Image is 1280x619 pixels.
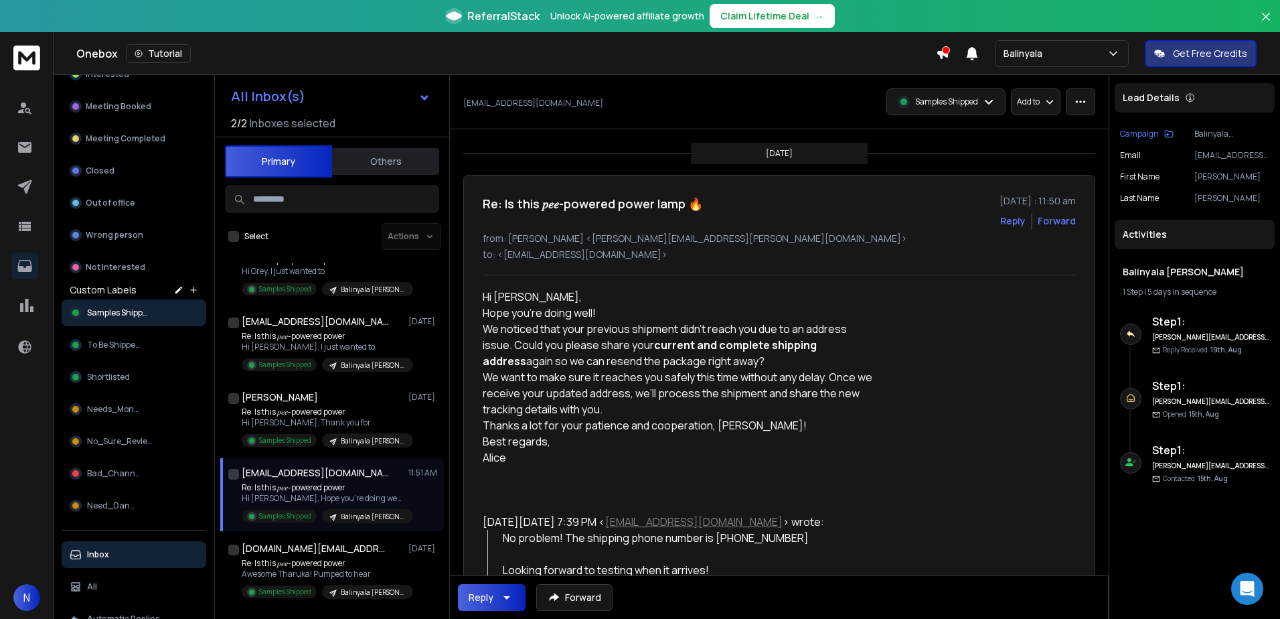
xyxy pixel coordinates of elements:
[503,562,874,578] div: Looking forward to testing when it arrives!
[244,231,268,242] label: Select
[1115,220,1275,249] div: Activities
[1231,573,1263,605] div: Open Intercom Messenger
[242,315,389,328] h1: [EMAIL_ADDRESS][DOMAIN_NAME]
[483,433,874,450] div: Best regards,
[225,145,332,178] button: Primary
[62,254,206,281] button: Not Interested
[815,9,824,23] span: →
[1123,286,1143,297] span: 1 Step
[1194,129,1269,139] p: Balinyala [PERSON_NAME]
[62,299,206,326] button: Samples Shipped
[86,165,114,176] p: Closed
[341,512,405,522] p: Balinyala [PERSON_NAME]
[503,530,874,546] div: No problem! The shipping phone number is [PHONE_NUMBER]
[242,391,318,404] h1: [PERSON_NAME]
[1163,474,1228,484] p: Contacted
[1152,461,1269,471] h6: [PERSON_NAME][EMAIL_ADDRESS][PERSON_NAME][DOMAIN_NAME]
[483,514,874,530] div: [DATE][DATE] 7:39 PM < > wrote:
[1163,409,1219,419] p: Opened
[62,428,206,455] button: No_Sure_Review
[76,44,936,63] div: Onebox
[605,514,783,529] a: [EMAIL_ADDRESS][DOMAIN_NAME]
[250,115,335,131] h3: Inboxes selected
[62,93,206,120] button: Meeting Booked
[1123,265,1267,279] h1: Balinyala [PERSON_NAME]
[1000,214,1026,228] button: Reply
[550,9,704,23] p: Unlock AI-powered affiliate growth
[87,307,152,318] span: Samples Shipped
[62,332,206,358] button: To Be Shipped
[1152,314,1269,330] h6: Step 1 :
[242,569,402,579] p: Awesome Tharuka! Pumped to hear
[62,460,206,487] button: Bad_Channel
[87,468,142,479] span: Bad_Channel
[341,588,405,598] p: Balinyala [PERSON_NAME]
[341,285,405,295] p: Balinyala [PERSON_NAME]
[1120,171,1159,182] p: First Name
[408,316,438,327] p: [DATE]
[86,198,135,208] p: Out of office
[766,148,793,159] p: [DATE]
[1163,345,1242,355] p: Reply Received
[1257,8,1275,40] button: Close banner
[242,482,402,493] p: Re: Is this 𝑝𝑒𝑒-powered power
[87,340,141,350] span: To Be Shipped
[710,4,835,28] button: Claim Lifetime Deal→
[1152,378,1269,394] h6: Step 1 :
[1038,214,1076,228] div: Forward
[62,396,206,423] button: Needs_Money
[62,222,206,249] button: Wrong person
[1123,287,1267,297] div: |
[1147,286,1216,297] span: 5 days in sequence
[483,232,1076,245] p: from: [PERSON_NAME] <[PERSON_NAME][EMAIL_ADDRESS][PERSON_NAME][DOMAIN_NAME]>
[483,321,874,369] div: We noticed that your previous shipment didn’t reach you due to an address issue. Could you please...
[408,543,438,554] p: [DATE]
[259,587,311,597] p: Samples Shipped
[1017,96,1040,107] p: Add to
[536,584,613,611] button: Forward
[1194,150,1269,161] p: [EMAIL_ADDRESS][DOMAIN_NAME]
[231,115,247,131] span: 2 / 2
[1194,193,1269,204] p: [PERSON_NAME]
[332,147,439,176] button: Others
[87,436,153,447] span: No_Sure_Review
[1120,129,1174,139] button: Campaign
[259,284,311,294] p: Samples Shipped
[242,558,402,569] p: Re: Is this 𝑝𝑒𝑒-powered power
[1152,397,1269,407] h6: [PERSON_NAME][EMAIL_ADDRESS][PERSON_NAME][DOMAIN_NAME]
[1194,171,1269,182] p: [PERSON_NAME]
[220,83,441,110] button: All Inbox(s)
[483,369,874,417] div: We want to make sure it reaches you safely this time without any delay. Once we receive your upda...
[463,98,603,109] p: [EMAIL_ADDRESS][DOMAIN_NAME]
[483,417,874,433] div: Thanks a lot for your patience and cooperation, [PERSON_NAME]!
[1145,40,1257,67] button: Get Free Credits
[62,364,206,391] button: Shortlisted
[87,549,109,560] p: Inbox
[87,372,130,383] span: Shortlisted
[1004,47,1048,60] p: Balinyala
[1189,409,1219,419] span: 15th, Aug
[483,289,874,305] div: Hi [PERSON_NAME],
[469,591,493,604] div: Reply
[1120,193,1159,204] p: Last Name
[70,283,137,297] h3: Custom Labels
[341,360,405,370] p: Balinyala [PERSON_NAME]
[999,194,1076,208] p: [DATE] : 11:50 am
[467,8,540,24] span: ReferralStack
[62,157,206,184] button: Closed
[341,436,405,446] p: Balinyala [PERSON_NAME]
[408,468,438,478] p: 11:51 AM
[87,500,139,511] span: Need_Danny
[62,190,206,216] button: Out of office
[13,584,40,611] button: N
[458,584,526,611] button: Reply
[242,407,402,417] p: Re: Is this 𝑝𝑒𝑒-powered power
[1173,47,1247,60] p: Get Free Credits
[1120,150,1141,161] p: Email
[87,581,97,592] p: All
[242,542,389,555] h1: [DOMAIN_NAME][EMAIL_ADDRESS][DOMAIN_NAME]
[1210,345,1242,354] span: 19th, Aug
[86,101,151,112] p: Meeting Booked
